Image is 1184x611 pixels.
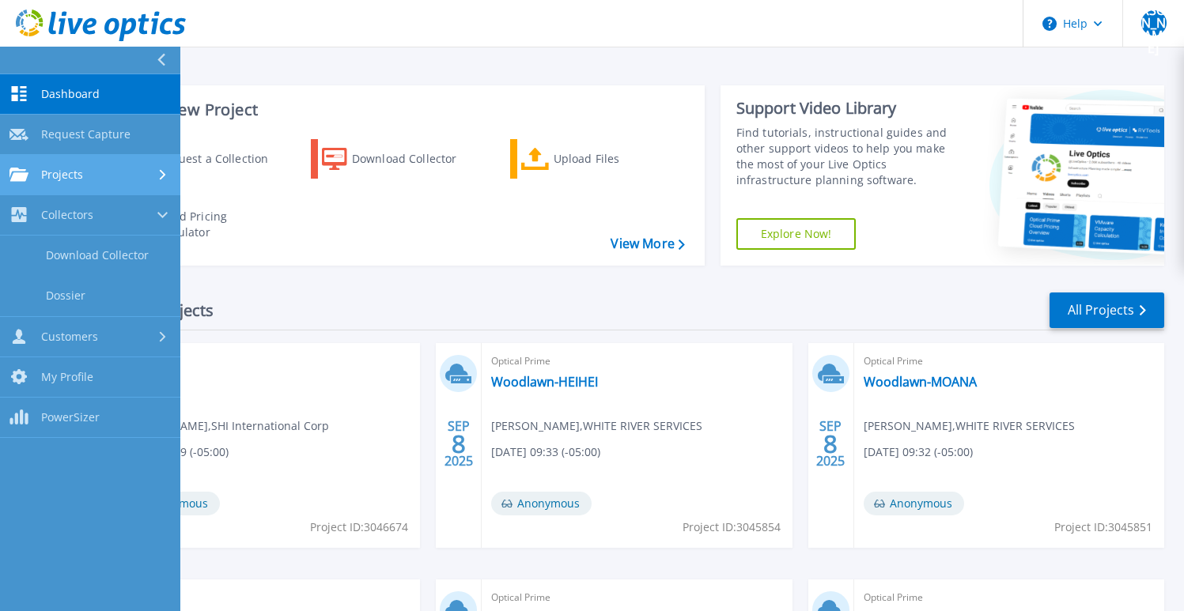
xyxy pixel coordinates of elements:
[864,589,1155,606] span: Optical Prime
[41,87,100,101] span: Dashboard
[310,519,408,536] span: Project ID: 3046674
[41,168,83,182] span: Projects
[864,492,964,515] span: Anonymous
[41,208,93,222] span: Collectors
[452,437,466,451] span: 8
[1050,292,1164,328] a: All Projects
[864,374,977,390] a: Woodlawn-MOANA
[736,98,959,119] div: Support Video Library
[683,519,781,536] span: Project ID: 3045854
[736,218,857,250] a: Explore Now!
[815,415,845,473] div: SEP 2025
[491,589,782,606] span: Optical Prime
[119,589,410,606] span: Optical Prime
[554,143,680,175] div: Upload Files
[444,415,474,473] div: SEP 2025
[1054,519,1152,536] span: Project ID: 3045851
[491,353,782,370] span: Optical Prime
[155,209,282,240] div: Cloud Pricing Calculator
[41,127,131,141] span: Request Capture
[41,410,100,424] span: PowerSizer
[510,139,687,179] a: Upload Files
[157,143,284,175] div: Request a Collection
[112,101,684,119] h3: Start a New Project
[352,143,479,175] div: Download Collector
[491,374,598,390] a: Woodlawn-HEIHEI
[112,205,289,244] a: Cloud Pricing Calculator
[736,125,959,188] div: Find tutorials, instructional guides and other support videos to help you make the most of your L...
[491,443,600,461] span: [DATE] 09:33 (-05:00)
[491,492,592,515] span: Anonymous
[119,417,329,435] span: [PERSON_NAME] , SHI International Corp
[823,437,838,451] span: 8
[41,370,93,384] span: My Profile
[41,330,98,344] span: Customers
[864,417,1075,435] span: [PERSON_NAME] , WHITE RIVER SERVICES
[864,443,973,461] span: [DATE] 09:32 (-05:00)
[864,353,1155,370] span: Optical Prime
[119,353,410,370] span: Optical Prime
[491,417,702,435] span: [PERSON_NAME] , WHITE RIVER SERVICES
[611,236,684,251] a: View More
[112,139,289,179] a: Request a Collection
[311,139,487,179] a: Download Collector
